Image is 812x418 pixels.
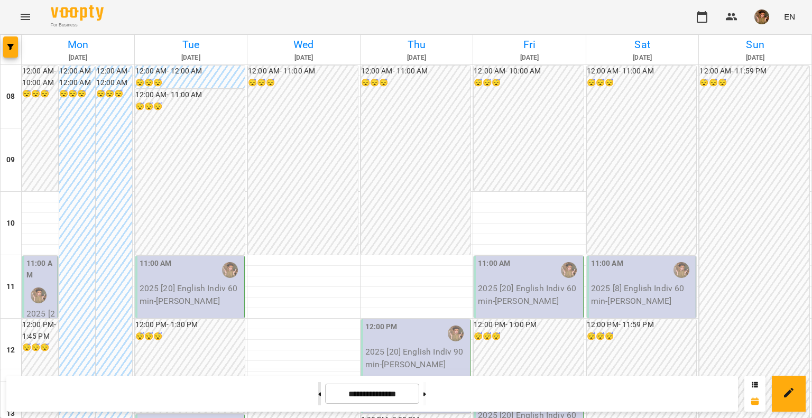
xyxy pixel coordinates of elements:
img: Voopty Logo [51,5,104,21]
h6: 😴😴😴 [587,77,697,89]
h6: 08 [6,91,15,103]
h6: 12:00 AM - 10:00 AM [22,66,58,88]
h6: 😴😴😴 [587,331,697,342]
h6: 12:00 AM - 11:00 AM [135,89,245,101]
img: Горошинська Олександра (а) [31,287,47,303]
h6: [DATE] [136,53,246,63]
h6: 12:00 PM - 11:59 PM [587,319,697,331]
h6: 😴😴😴 [135,331,245,342]
p: 2025 [20] English Indiv 60 min - [PERSON_NAME] [26,308,56,395]
h6: 😴😴😴 [59,88,95,100]
h6: [DATE] [588,53,697,63]
h6: Sun [700,36,810,53]
h6: Wed [249,36,358,53]
h6: 12:00 PM - 1:30 PM [135,319,245,331]
h6: 12:00 AM - 12:00 AM [135,66,245,77]
h6: 😴😴😴 [248,77,358,89]
h6: Mon [23,36,133,53]
label: 11:00 AM [591,258,623,270]
h6: 12:00 AM - 11:59 PM [699,66,809,77]
h6: 12 [6,345,15,356]
img: 166010c4e833d35833869840c76da126.jpeg [754,10,769,24]
h6: 😴😴😴 [135,101,245,113]
h6: [DATE] [249,53,358,63]
h6: Sat [588,36,697,53]
h6: 09 [6,154,15,166]
p: 2025 [20] English Indiv 90 min - [PERSON_NAME] [365,346,468,370]
h6: 12:00 PM - 1:00 PM [474,319,584,331]
h6: 😴😴😴 [22,88,58,100]
p: 2025 [20] English Indiv 60 min - [PERSON_NAME] [140,282,243,307]
label: 11:00 AM [26,258,56,281]
h6: 10 [6,218,15,229]
p: 2025 [8] English Indiv 60 min - [PERSON_NAME] [591,282,694,307]
h6: 😴😴😴 [699,77,809,89]
h6: 12:00 AM - 10:00 AM [474,66,584,77]
h6: [DATE] [475,53,584,63]
button: Menu [13,4,38,30]
h6: Fri [475,36,584,53]
h6: [DATE] [700,53,810,63]
span: For Business [51,22,104,29]
h6: 11 [6,281,15,293]
h6: 12:00 AM - 11:00 AM [248,66,358,77]
img: Горошинська Олександра (а) [673,262,689,278]
img: Горошинська Олександра (а) [448,326,464,341]
img: Горошинська Олександра (а) [222,262,238,278]
h6: 12:00 PM - 1:45 PM [22,319,58,342]
h6: [DATE] [362,53,472,63]
h6: Tue [136,36,246,53]
h6: 😴😴😴 [96,88,132,100]
span: EN [784,11,795,22]
h6: 😴😴😴 [361,77,471,89]
h6: 😴😴😴 [474,331,584,342]
img: Горошинська Олександра (а) [561,262,577,278]
h6: 12:00 AM - 11:00 AM [361,66,471,77]
h6: 😴😴😴 [474,77,584,89]
h6: 😴😴😴 [135,77,245,89]
h6: 12:00 AM - 11:00 AM [587,66,697,77]
label: 12:00 PM [365,321,398,333]
h6: Thu [362,36,472,53]
label: 11:00 AM [140,258,172,270]
h6: 12:00 AM - 12:00 AM [96,66,132,88]
p: 2025 [20] English Indiv 60 min - [PERSON_NAME] [478,282,581,307]
h6: [DATE] [23,53,133,63]
button: EN [780,7,799,26]
h6: 😴😴😴 [22,342,58,354]
h6: 12:00 AM - 12:00 AM [59,66,95,88]
label: 11:00 AM [478,258,510,270]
